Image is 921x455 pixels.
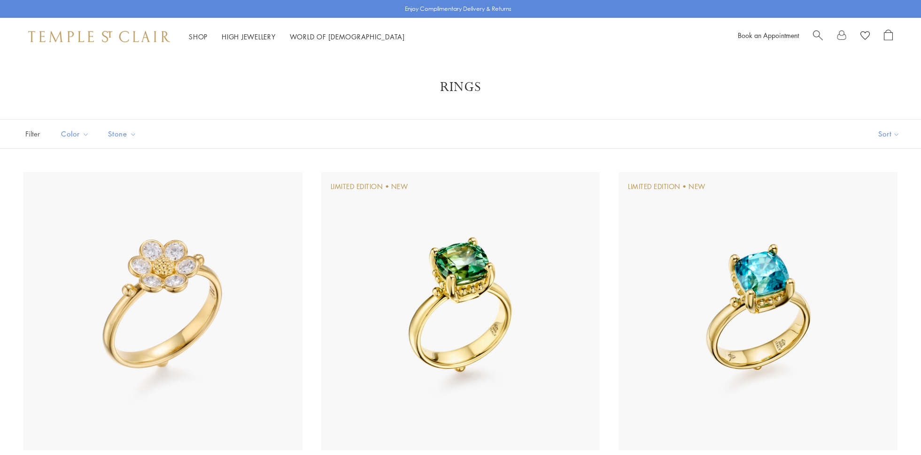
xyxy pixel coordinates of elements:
[860,30,870,44] a: View Wishlist
[331,182,408,192] div: Limited Edition • New
[405,4,511,14] p: Enjoy Complimentary Delivery & Returns
[321,172,600,451] img: R46849-SASIN305
[628,182,705,192] div: Limited Edition • New
[23,172,302,451] img: R31883-FIORI
[189,32,208,41] a: ShopShop
[619,172,898,451] img: R46849-SASBZ579
[857,120,921,148] button: Show sort by
[28,31,170,42] img: Temple St. Clair
[38,79,883,96] h1: Rings
[290,32,405,41] a: World of [DEMOGRAPHIC_DATA]World of [DEMOGRAPHIC_DATA]
[738,30,799,40] a: Book an Appointment
[56,128,96,140] span: Color
[189,31,405,43] nav: Main navigation
[101,123,144,144] button: Stone
[103,128,144,140] span: Stone
[813,30,823,44] a: Search
[222,32,276,41] a: High JewelleryHigh Jewellery
[884,30,893,44] a: Open Shopping Bag
[54,123,96,144] button: Color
